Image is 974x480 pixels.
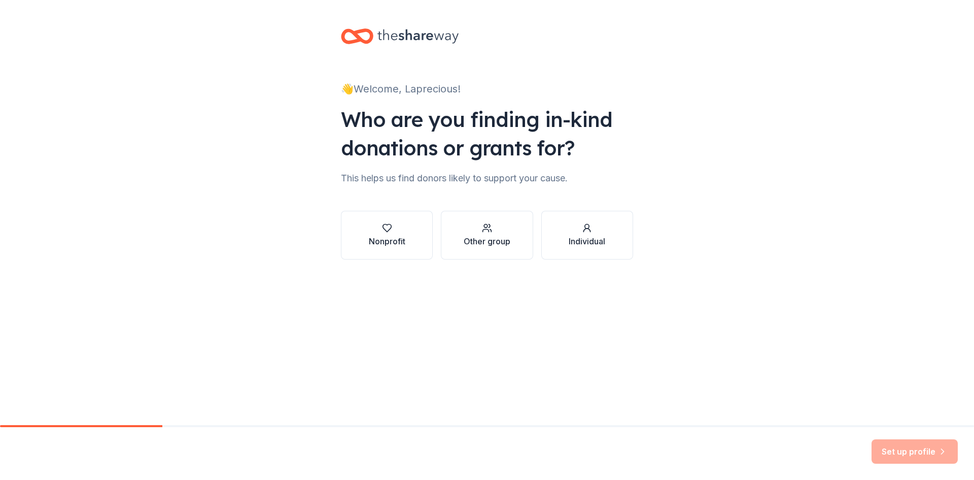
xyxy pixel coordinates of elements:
div: Other group [464,235,510,247]
div: Who are you finding in-kind donations or grants for? [341,105,633,162]
div: This helps us find donors likely to support your cause. [341,170,633,186]
div: 👋 Welcome, Laprecious! [341,81,633,97]
button: Individual [541,211,633,260]
button: Nonprofit [341,211,433,260]
button: Other group [441,211,533,260]
div: Nonprofit [369,235,405,247]
div: Individual [569,235,605,247]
